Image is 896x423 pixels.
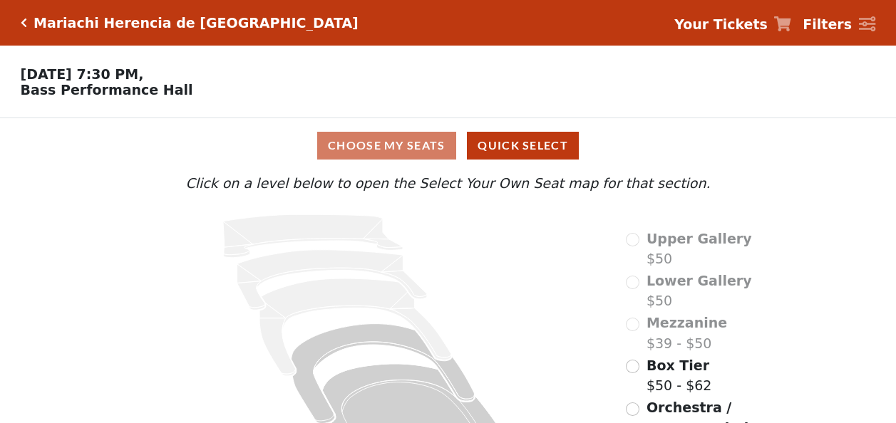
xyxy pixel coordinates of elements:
span: Lower Gallery [647,273,752,288]
label: $39 - $50 [647,313,727,353]
strong: Filters [803,16,852,32]
p: Click on a level below to open the Select Your Own Seat map for that section. [122,173,773,194]
span: Box Tier [647,357,709,373]
a: Filters [803,14,875,35]
path: Lower Gallery - Seats Available: 0 [237,250,427,310]
label: $50 [647,229,752,269]
span: Upper Gallery [647,231,752,246]
a: Click here to go back to filters [21,18,27,28]
span: Mezzanine [647,315,727,330]
a: Your Tickets [674,14,791,35]
h5: Mariachi Herencia de [GEOGRAPHIC_DATA] [34,15,359,31]
path: Upper Gallery - Seats Available: 0 [223,214,403,257]
label: $50 [647,271,752,311]
label: $50 - $62 [647,355,711,396]
button: Quick Select [467,132,579,160]
strong: Your Tickets [674,16,768,32]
